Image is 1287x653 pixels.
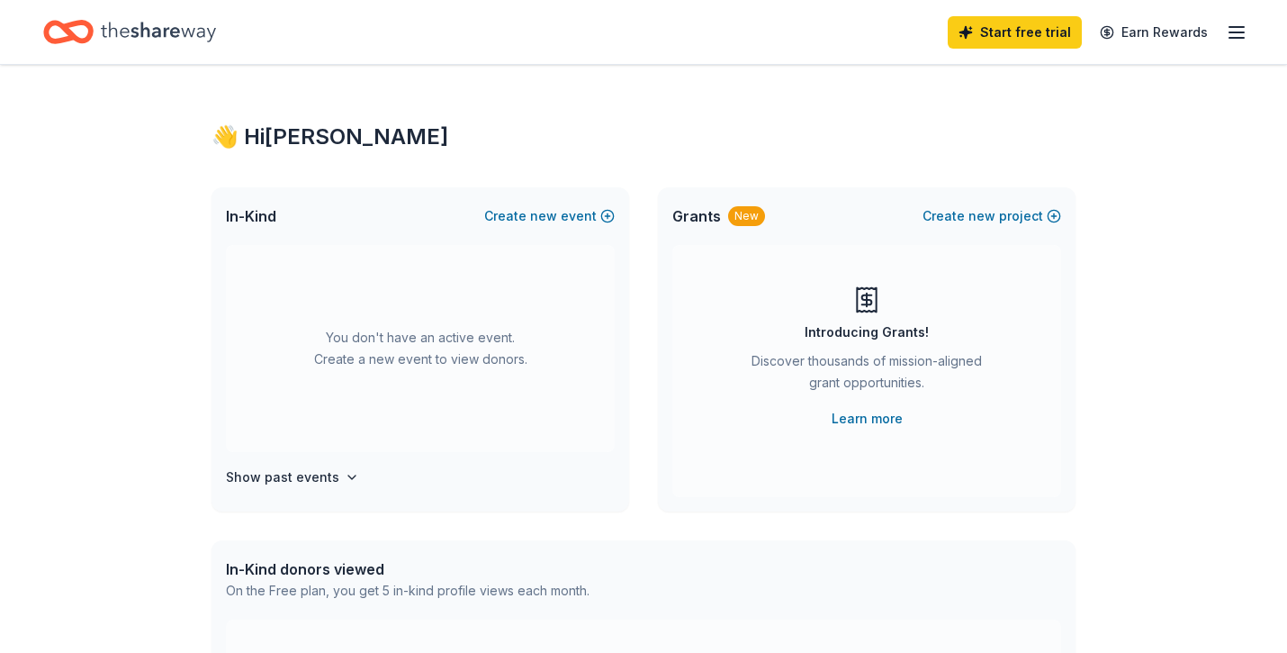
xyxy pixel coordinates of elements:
div: In-Kind donors viewed [226,558,589,580]
a: Home [43,11,216,53]
span: new [968,205,995,227]
button: Createnewproject [922,205,1061,227]
a: Learn more [832,408,903,430]
span: new [530,205,557,227]
button: Show past events [226,467,359,488]
div: Discover thousands of mission-aligned grant opportunities. [744,350,989,401]
span: In-Kind [226,205,276,227]
button: Createnewevent [484,205,615,227]
a: Start free trial [948,16,1082,49]
span: Grants [672,205,721,227]
div: You don't have an active event. Create a new event to view donors. [226,245,615,452]
a: Earn Rewards [1089,16,1219,49]
h4: Show past events [226,467,339,488]
div: New [728,206,765,226]
div: Introducing Grants! [805,322,929,343]
div: On the Free plan, you get 5 in-kind profile views each month. [226,580,589,602]
div: 👋 Hi [PERSON_NAME] [211,122,1075,151]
